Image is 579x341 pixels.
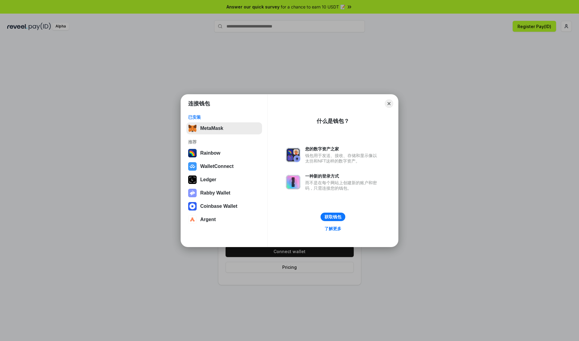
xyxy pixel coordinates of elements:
[305,153,380,164] div: 钱包用于发送、接收、存储和显示像以太坊和NFT这样的数字资产。
[188,149,197,157] img: svg+xml,%3Csvg%20width%3D%22120%22%20height%3D%22120%22%20viewBox%3D%220%200%20120%20120%22%20fil...
[188,139,260,145] div: 推荐
[200,126,223,131] div: MetaMask
[188,100,210,107] h1: 连接钱包
[186,160,262,172] button: WalletConnect
[188,124,197,133] img: svg+xml,%3Csvg%20fill%3D%22none%22%20height%3D%2233%22%20viewBox%3D%220%200%2035%2033%22%20width%...
[324,214,341,220] div: 获取钱包
[186,214,262,226] button: Argent
[188,215,197,224] img: svg+xml,%3Csvg%20width%3D%2228%22%20height%3D%2228%22%20viewBox%3D%220%200%2028%2028%22%20fill%3D...
[321,225,345,233] a: 了解更多
[286,148,300,162] img: svg+xml,%3Csvg%20xmlns%3D%22http%3A%2F%2Fwww.w3.org%2F2000%2Fsvg%22%20fill%3D%22none%22%20viewBox...
[188,162,197,171] img: svg+xml,%3Csvg%20width%3D%2228%22%20height%3D%2228%22%20viewBox%3D%220%200%2028%2028%22%20fill%3D...
[188,189,197,197] img: svg+xml,%3Csvg%20xmlns%3D%22http%3A%2F%2Fwww.w3.org%2F2000%2Fsvg%22%20fill%3D%22none%22%20viewBox...
[305,146,380,152] div: 您的数字资产之家
[188,202,197,211] img: svg+xml,%3Csvg%20width%3D%2228%22%20height%3D%2228%22%20viewBox%3D%220%200%2028%2028%22%20fill%3D...
[186,187,262,199] button: Rabby Wallet
[188,175,197,184] img: svg+xml,%3Csvg%20xmlns%3D%22http%3A%2F%2Fwww.w3.org%2F2000%2Fsvg%22%20width%3D%2228%22%20height%3...
[186,200,262,212] button: Coinbase Wallet
[385,99,393,108] button: Close
[321,213,345,221] button: 获取钱包
[186,174,262,186] button: Ledger
[200,204,237,209] div: Coinbase Wallet
[200,217,216,222] div: Argent
[305,180,380,191] div: 而不是在每个网站上创建新的账户和密码，只需连接您的钱包。
[200,190,230,196] div: Rabby Wallet
[305,173,380,179] div: 一种新的登录方式
[286,175,300,189] img: svg+xml,%3Csvg%20xmlns%3D%22http%3A%2F%2Fwww.w3.org%2F2000%2Fsvg%22%20fill%3D%22none%22%20viewBox...
[188,114,260,120] div: 已安装
[317,117,349,125] div: 什么是钱包？
[200,164,234,169] div: WalletConnect
[200,150,220,156] div: Rainbow
[200,177,216,182] div: Ledger
[324,226,341,231] div: 了解更多
[186,122,262,134] button: MetaMask
[186,147,262,159] button: Rainbow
